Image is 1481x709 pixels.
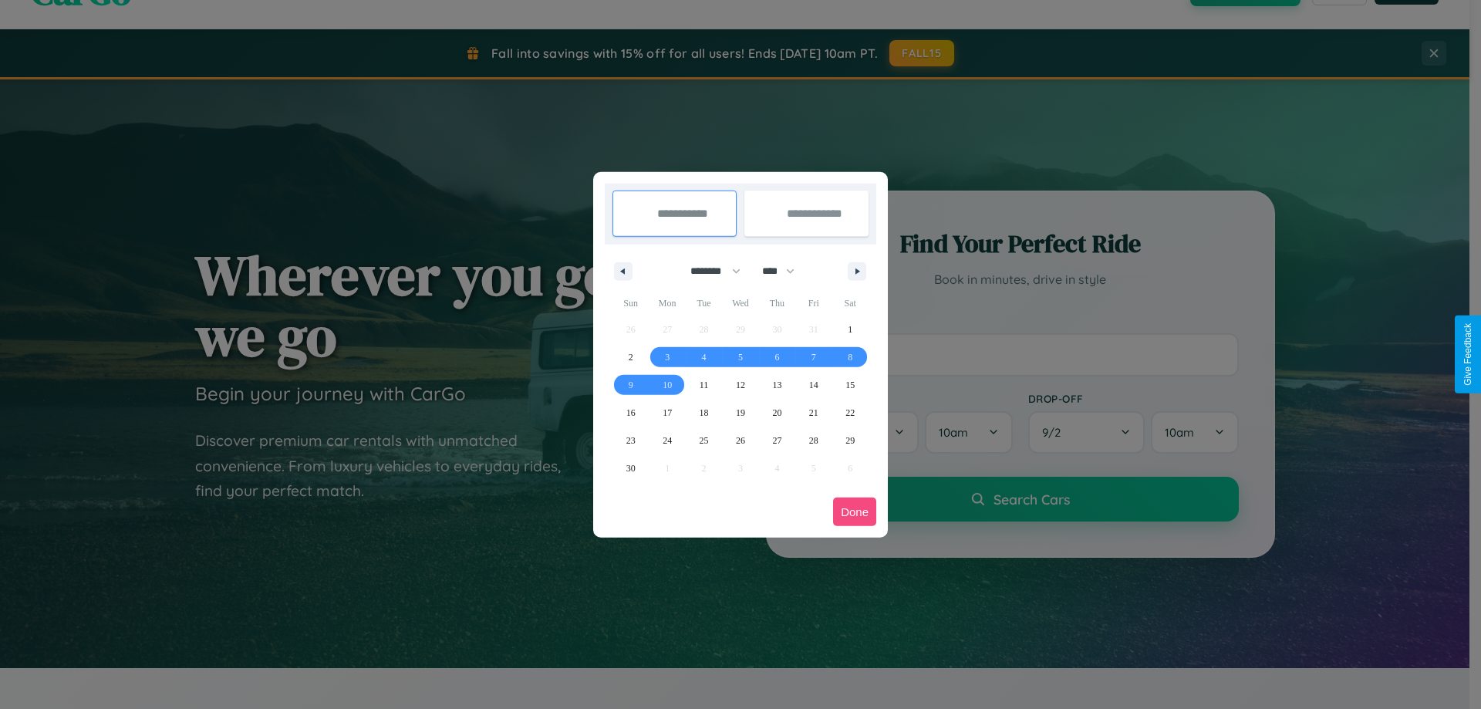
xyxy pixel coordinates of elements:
span: 3 [665,343,670,371]
span: 25 [700,427,709,454]
button: 8 [832,343,869,371]
span: 21 [809,399,818,427]
span: 15 [845,371,855,399]
span: 11 [700,371,709,399]
button: 27 [759,427,795,454]
button: 10 [649,371,685,399]
button: 23 [612,427,649,454]
button: 24 [649,427,685,454]
span: 24 [663,427,672,454]
span: Thu [759,291,795,316]
button: 17 [649,399,685,427]
div: Give Feedback [1462,323,1473,386]
span: 8 [848,343,852,371]
button: 30 [612,454,649,482]
span: 14 [809,371,818,399]
span: 12 [736,371,745,399]
span: 30 [626,454,636,482]
button: 19 [722,399,758,427]
span: 20 [772,399,781,427]
button: 26 [722,427,758,454]
span: 2 [629,343,633,371]
span: Sat [832,291,869,316]
button: 11 [686,371,722,399]
span: 27 [772,427,781,454]
span: 23 [626,427,636,454]
span: 17 [663,399,672,427]
span: Fri [795,291,832,316]
button: 25 [686,427,722,454]
button: 7 [795,343,832,371]
span: Mon [649,291,685,316]
button: 14 [795,371,832,399]
span: 6 [774,343,779,371]
span: 16 [626,399,636,427]
button: 29 [832,427,869,454]
button: 4 [686,343,722,371]
button: Done [833,498,876,526]
button: 18 [686,399,722,427]
span: 26 [736,427,745,454]
span: 9 [629,371,633,399]
span: 13 [772,371,781,399]
button: 5 [722,343,758,371]
button: 22 [832,399,869,427]
span: 18 [700,399,709,427]
button: 3 [649,343,685,371]
button: 12 [722,371,758,399]
button: 1 [832,316,869,343]
span: 29 [845,427,855,454]
span: Wed [722,291,758,316]
button: 13 [759,371,795,399]
span: 5 [738,343,743,371]
span: 4 [702,343,707,371]
span: 28 [809,427,818,454]
span: 19 [736,399,745,427]
button: 2 [612,343,649,371]
button: 16 [612,399,649,427]
span: Sun [612,291,649,316]
span: 22 [845,399,855,427]
button: 28 [795,427,832,454]
span: Tue [686,291,722,316]
span: 7 [811,343,816,371]
span: 1 [848,316,852,343]
button: 9 [612,371,649,399]
button: 15 [832,371,869,399]
button: 20 [759,399,795,427]
button: 6 [759,343,795,371]
button: 21 [795,399,832,427]
span: 10 [663,371,672,399]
